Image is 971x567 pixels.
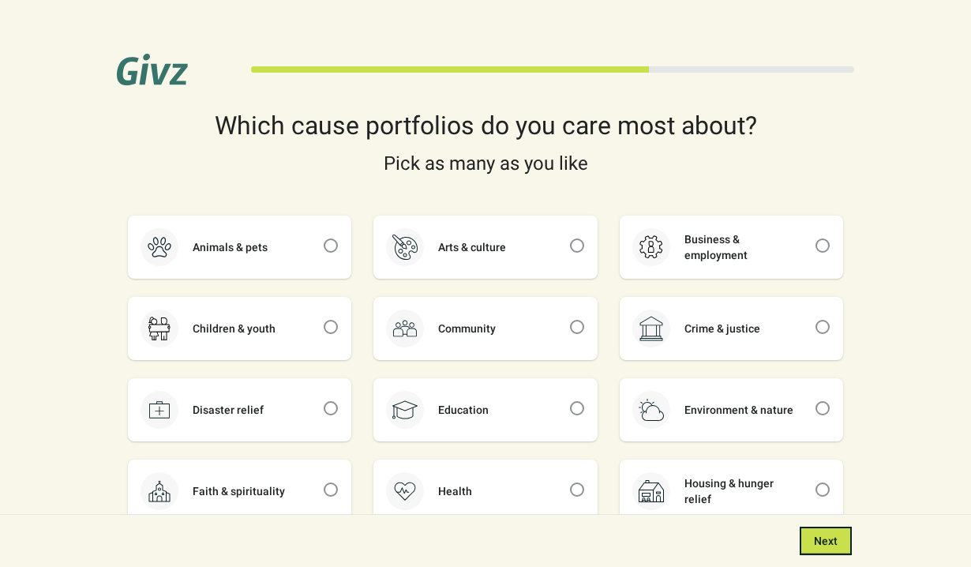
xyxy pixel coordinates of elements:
[424,402,503,418] div: Education
[117,151,854,176] div: Pick as many as you like
[800,527,852,555] button: Next
[670,231,815,263] div: Business & employment
[670,475,815,507] div: Housing & hunger relief
[424,321,510,336] div: Community
[424,239,520,255] div: Arts & culture
[117,113,854,138] div: Which cause portfolios do you care most about?
[178,239,282,255] div: Animals & pets
[814,535,838,547] span: Next
[670,321,774,336] div: Crime & justice
[424,483,486,499] div: Health
[178,483,299,499] div: Faith & spirituality
[178,321,290,336] div: Children & youth
[670,402,808,418] div: Environment & nature
[178,402,278,418] div: Disaster relief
